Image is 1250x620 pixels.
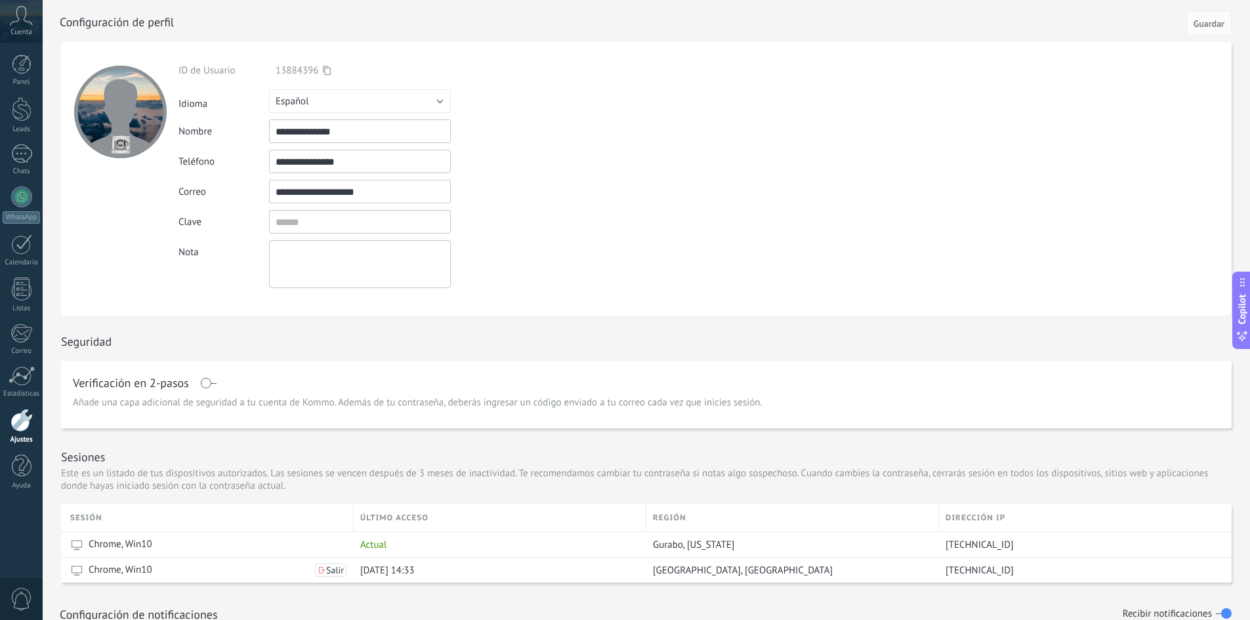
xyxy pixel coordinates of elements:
div: Panel [3,78,41,87]
div: Correo [3,347,41,356]
span: Copilot [1236,294,1249,324]
span: Añade una capa adicional de seguridad a tu cuenta de Kommo. Además de tu contraseña, deberás ingr... [73,396,762,409]
span: Español [276,95,309,108]
button: Guardar [1186,10,1232,35]
div: Dallas, United States [646,558,932,583]
p: Este es un listado de tus dispositivos autorizados. Las sesiones se vencen después de 3 meses de ... [61,467,1232,492]
span: 13884396 [276,64,318,77]
span: [TECHNICAL_ID] [946,539,1014,551]
span: [DATE] 14:33 [360,564,415,577]
h1: Sesiones [61,449,105,465]
div: Sesión [70,504,353,531]
div: ID de Usuario [178,64,269,77]
span: Cuenta [10,28,32,37]
div: Nota [178,240,269,258]
div: Dirección IP [939,504,1232,531]
div: Ayuda [3,482,41,490]
span: Actual [360,539,386,551]
div: Gurabo, Puerto Rico [646,532,932,557]
span: [GEOGRAPHIC_DATA], [GEOGRAPHIC_DATA] [653,564,833,577]
button: Español [269,89,451,113]
div: WhatsApp [3,211,40,224]
div: último acceso [354,504,646,531]
span: Guardar [1194,19,1224,28]
div: Estadísticas [3,390,41,398]
h1: Recibir notificaciones [1123,609,1212,620]
span: Gurabo, [US_STATE] [653,539,734,551]
span: Salir [326,566,344,575]
div: Idioma [178,93,269,110]
div: Chats [3,167,41,176]
div: 95.173.216.111 [939,558,1222,583]
div: Listas [3,304,41,313]
div: Ajustes [3,436,41,444]
span: Chrome, Win10 [89,564,152,577]
span: [TECHNICAL_ID] [946,564,1014,577]
span: Chrome, Win10 [89,538,152,551]
div: Nombre [178,125,269,138]
div: Calendario [3,258,41,267]
h1: Seguridad [61,334,112,349]
button: Salir [315,564,346,577]
h1: Verificación en 2-pasos [73,378,189,388]
div: 24.55.171.108 [939,532,1222,557]
div: Correo [178,186,269,198]
div: Región [646,504,938,531]
div: Teléfono [178,155,269,168]
div: Leads [3,125,41,134]
div: Clave [178,216,269,228]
